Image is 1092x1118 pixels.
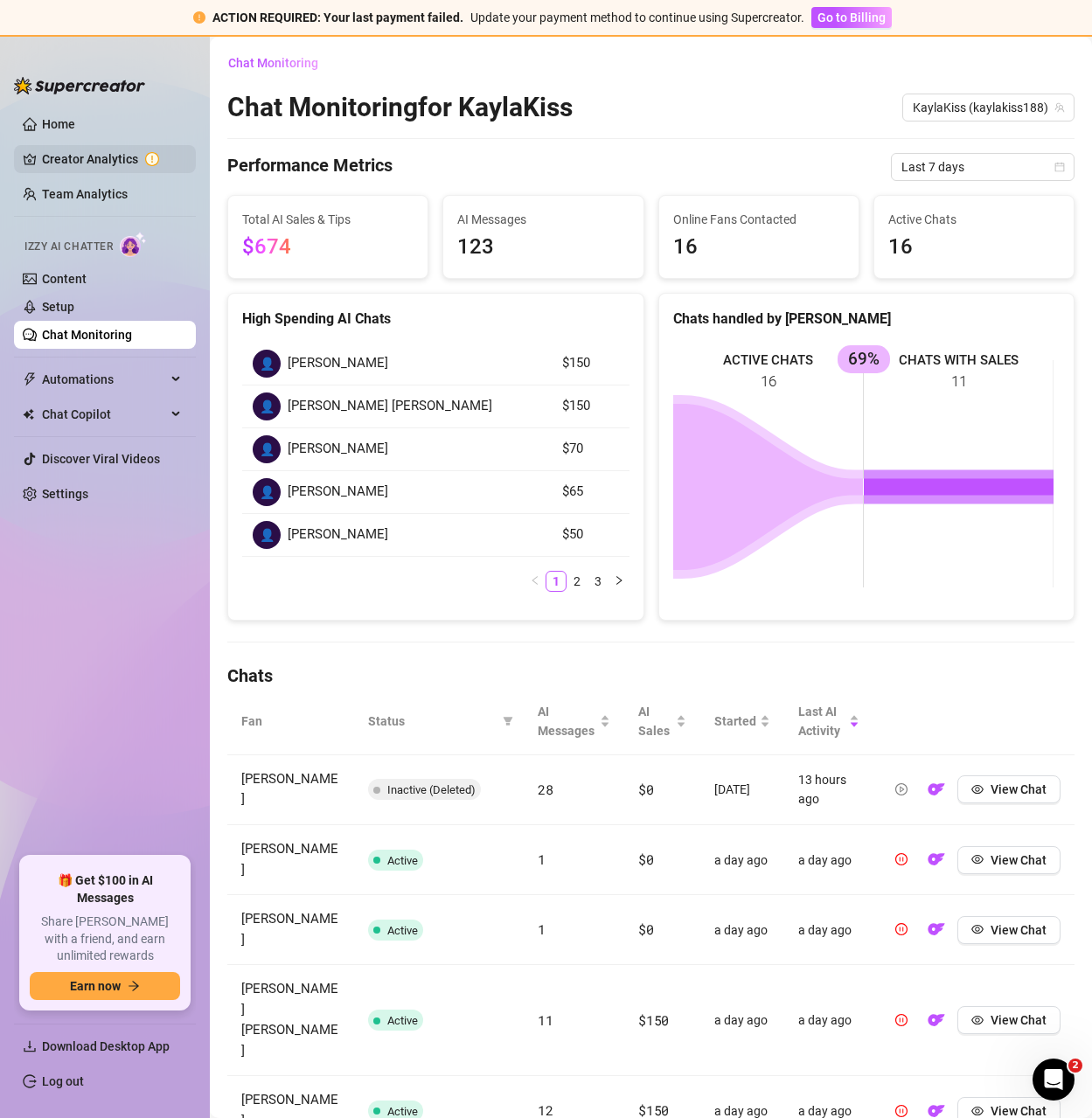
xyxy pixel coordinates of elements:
[499,708,517,734] span: filter
[562,439,619,460] article: $70
[700,895,784,965] td: a day ago
[42,1074,84,1088] a: Log out
[971,783,984,795] span: eye
[470,10,804,24] span: Update your payment method to continue using Supercreator.
[991,1013,1047,1027] span: View Chat
[538,1011,553,1029] span: 11
[242,308,629,330] div: High Spending AI Chats
[253,478,281,506] div: 👤
[922,916,950,944] button: OF
[538,702,596,740] span: AI Messages
[913,94,1064,121] span: KaylaKiss (kaylakiss188)
[971,923,984,935] span: eye
[120,232,147,257] img: AI Chatter
[23,1039,37,1053] span: download
[538,920,546,938] span: 1
[241,771,338,808] span: [PERSON_NAME]
[609,571,629,592] li: Next Page
[288,524,388,545] span: [PERSON_NAME]
[42,117,75,131] a: Home
[30,972,180,1000] button: Earn nowarrow-right
[288,396,492,417] span: [PERSON_NAME] [PERSON_NAME]
[23,408,34,420] img: Chat Copilot
[922,775,950,803] button: OF
[387,1014,418,1027] span: Active
[895,1014,908,1026] span: pause-circle
[888,231,1060,264] span: 16
[241,841,338,878] span: [PERSON_NAME]
[922,927,950,941] a: OF
[991,1104,1047,1118] span: View Chat
[784,688,873,755] th: Last AI Activity
[525,571,546,592] li: Previous Page
[714,712,756,731] span: Started
[253,392,281,420] div: 👤
[227,91,573,124] h2: Chat Monitoring for KaylaKiss
[638,702,671,740] span: AI Sales
[638,781,653,798] span: $0
[1054,102,1065,113] span: team
[42,187,128,201] a: Team Analytics
[546,572,566,591] a: 1
[562,524,619,545] article: $50
[957,846,1061,874] button: View Chat
[227,49,332,77] button: Chat Monitoring
[784,965,873,1076] td: a day ago
[538,781,553,798] span: 28
[922,1006,950,1034] button: OF
[24,239,113,255] span: Izzy AI Chatter
[42,452,160,466] a: Discover Viral Videos
[928,851,945,868] img: OF
[227,663,1075,688] h4: Chats
[457,231,629,264] span: 123
[638,920,653,938] span: $0
[673,308,1061,330] div: Chats handled by [PERSON_NAME]
[288,439,388,460] span: [PERSON_NAME]
[700,755,784,825] td: [DATE]
[901,154,1064,180] span: Last 7 days
[811,10,892,24] a: Go to Billing
[368,712,496,731] span: Status
[567,572,587,591] a: 2
[30,913,180,965] span: Share [PERSON_NAME] with a friend, and earn unlimited rewards
[387,924,418,937] span: Active
[700,825,784,895] td: a day ago
[784,825,873,895] td: a day ago
[991,853,1047,867] span: View Chat
[1054,162,1065,172] span: calendar
[562,353,619,374] article: $150
[253,435,281,463] div: 👤
[242,234,291,259] span: $674
[387,783,476,796] span: Inactive (Deleted)
[991,782,1047,796] span: View Chat
[42,1039,170,1053] span: Download Desktop App
[1068,1059,1082,1073] span: 2
[387,854,418,867] span: Active
[288,353,388,374] span: [PERSON_NAME]
[971,853,984,865] span: eye
[638,1011,669,1029] span: $150
[42,487,88,501] a: Settings
[193,11,205,24] span: exclamation-circle
[922,1017,950,1031] a: OF
[42,145,182,173] a: Creator Analytics exclamation-circle
[241,981,338,1059] span: [PERSON_NAME] [PERSON_NAME]
[14,77,145,94] img: logo-BBDzfeDw.svg
[928,1011,945,1029] img: OF
[567,571,588,592] li: 2
[928,781,945,798] img: OF
[70,979,121,993] span: Earn now
[288,482,388,503] span: [PERSON_NAME]
[253,350,281,378] div: 👤
[784,895,873,965] td: a day ago
[798,702,845,740] span: Last AI Activity
[42,328,132,342] a: Chat Monitoring
[242,210,414,229] span: Total AI Sales & Tips
[228,56,318,70] span: Chat Monitoring
[922,846,950,874] button: OF
[42,300,74,314] a: Setup
[957,1006,1061,1034] button: View Chat
[971,1105,984,1117] span: eye
[1033,1059,1075,1101] iframe: Intercom live chat
[42,365,166,393] span: Automations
